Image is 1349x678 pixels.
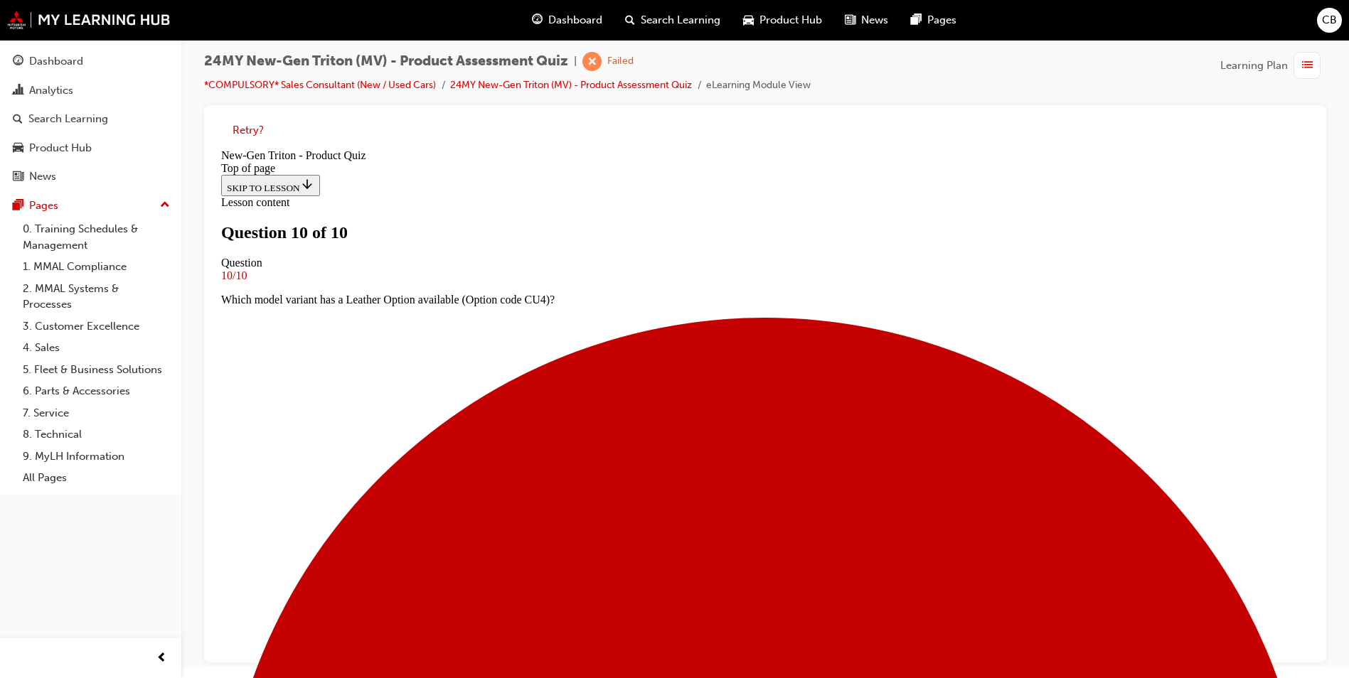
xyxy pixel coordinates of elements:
span: pages-icon [911,11,922,29]
span: Dashboard [548,12,602,28]
div: Analytics [29,82,73,99]
a: news-iconNews [833,6,900,35]
a: car-iconProduct Hub [732,6,833,35]
div: Failed [607,55,634,68]
a: 9. MyLH Information [17,446,176,468]
span: search-icon [625,11,635,29]
a: Search Learning [6,106,176,132]
img: mmal [7,11,171,29]
div: News [29,168,56,185]
span: Search Learning [641,12,720,28]
span: SKIP TO LESSON [11,39,99,50]
span: up-icon [160,196,170,215]
span: News [861,12,888,28]
h1: Question 10 of 10 [6,80,1094,99]
span: Pages [927,12,956,28]
div: Search Learning [28,111,108,127]
a: 2. MMAL Systems & Processes [17,278,176,316]
div: Top of page [6,18,1094,31]
button: Learning Plan [1220,52,1326,79]
span: CB [1322,12,1337,28]
span: guage-icon [13,55,23,68]
button: Pages [6,193,176,219]
span: pages-icon [13,200,23,212]
a: search-iconSearch Learning [614,6,732,35]
span: search-icon [13,113,23,126]
div: Product Hub [29,140,92,156]
span: car-icon [13,142,23,155]
span: news-icon [845,11,855,29]
span: car-icon [743,11,754,29]
a: Analytics [6,77,176,104]
a: 0. Training Schedules & Management [17,218,176,256]
a: *COMPULSORY* Sales Consultant (New / Used Cars) [204,79,436,91]
a: 7. Service [17,402,176,424]
button: CB [1317,8,1342,33]
div: 10/10 [6,126,1094,139]
a: pages-iconPages [900,6,968,35]
button: Retry? [233,122,264,139]
li: eLearning Module View [706,77,811,94]
span: 24MY New-Gen Triton (MV) - Product Assessment Quiz [204,53,568,70]
a: 8. Technical [17,424,176,446]
a: Dashboard [6,48,176,75]
span: news-icon [13,171,23,183]
button: DashboardAnalyticsSearch LearningProduct HubNews [6,45,176,193]
a: Product Hub [6,135,176,161]
a: 4. Sales [17,337,176,359]
a: 1. MMAL Compliance [17,256,176,278]
div: Question [6,113,1094,126]
a: 5. Fleet & Business Solutions [17,359,176,381]
span: learningRecordVerb_FAIL-icon [582,52,602,71]
span: chart-icon [13,85,23,97]
span: prev-icon [156,650,167,667]
a: All Pages [17,467,176,489]
span: Lesson content [6,53,74,65]
a: 6. Parts & Accessories [17,380,176,402]
div: Dashboard [29,53,83,70]
button: SKIP TO LESSON [6,31,105,53]
span: Learning Plan [1220,58,1288,74]
span: guage-icon [532,11,543,29]
div: New-Gen Triton - Product Quiz [6,6,1094,18]
a: News [6,163,176,190]
span: list-icon [1302,57,1313,75]
p: Which model variant has a Leather Option available (Option code CU4)? [6,150,1094,163]
span: | [574,53,577,70]
div: Pages [29,198,58,214]
a: 3. Customer Excellence [17,316,176,338]
a: guage-iconDashboard [521,6,614,35]
span: Product Hub [759,12,822,28]
a: 24MY New-Gen Triton (MV) - Product Assessment Quiz [450,79,692,91]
